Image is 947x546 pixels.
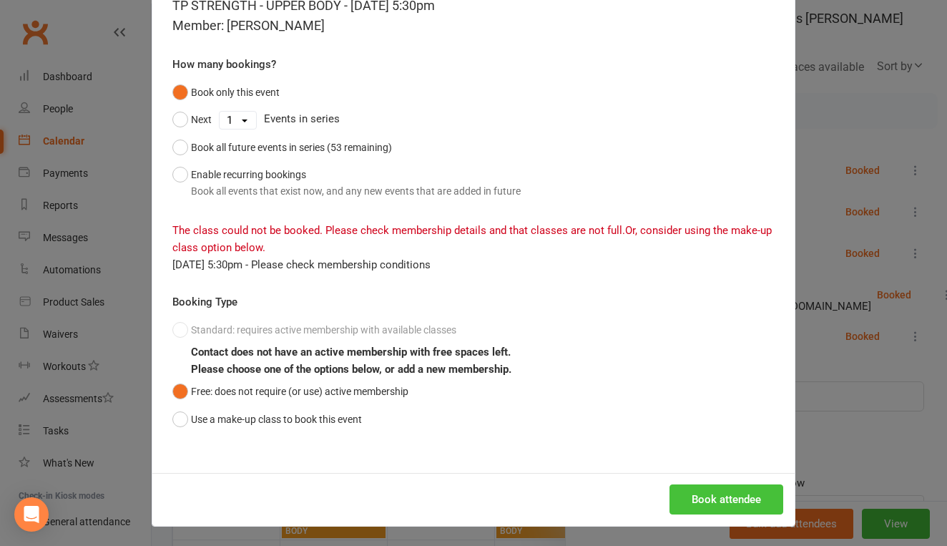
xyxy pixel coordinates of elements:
[172,79,280,106] button: Book only this event
[172,224,625,237] span: The class could not be booked. Please check membership details and that classes are not full.
[172,134,392,161] button: Book all future events in series (53 remaining)
[191,363,511,376] b: Please choose one of the options below, or add a new membership.
[172,224,772,254] span: Or, consider using the make-up class option below.
[172,406,362,433] button: Use a make-up class to book this event
[191,183,521,199] div: Book all events that exist now, and any new events that are added in future
[191,140,392,155] div: Book all future events in series (53 remaining)
[172,378,408,405] button: Free: does not require (or use) active membership
[172,106,775,133] div: Events in series
[172,293,237,311] label: Booking Type
[669,484,783,515] button: Book attendee
[14,497,49,532] div: Open Intercom Messenger
[172,106,212,133] button: Next
[172,56,276,73] label: How many bookings?
[172,161,521,205] button: Enable recurring bookingsBook all events that exist now, and any new events that are added in future
[191,346,511,359] b: Contact does not have an active membership with free spaces left.
[172,256,775,273] div: [DATE] 5:30pm - Please check membership conditions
